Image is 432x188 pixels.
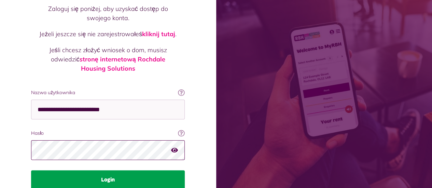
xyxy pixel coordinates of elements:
font: Jeżeli jeszcze się nie zarejestrowałeś [39,30,142,38]
font: . [175,30,177,38]
font: Hasło [31,130,44,136]
font: Login [101,177,115,183]
a: kliknij tutaj [142,30,175,38]
font: Jeśli chcesz złożyć wniosek o dom, musisz odwiedzić [49,46,167,63]
font: Nazwa użytkownika [31,89,75,96]
font: Zaloguj się poniżej, aby uzyskać dostęp do swojego konta. [48,5,168,22]
a: stronę internetową Rochdale Housing Solutions [80,55,165,72]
